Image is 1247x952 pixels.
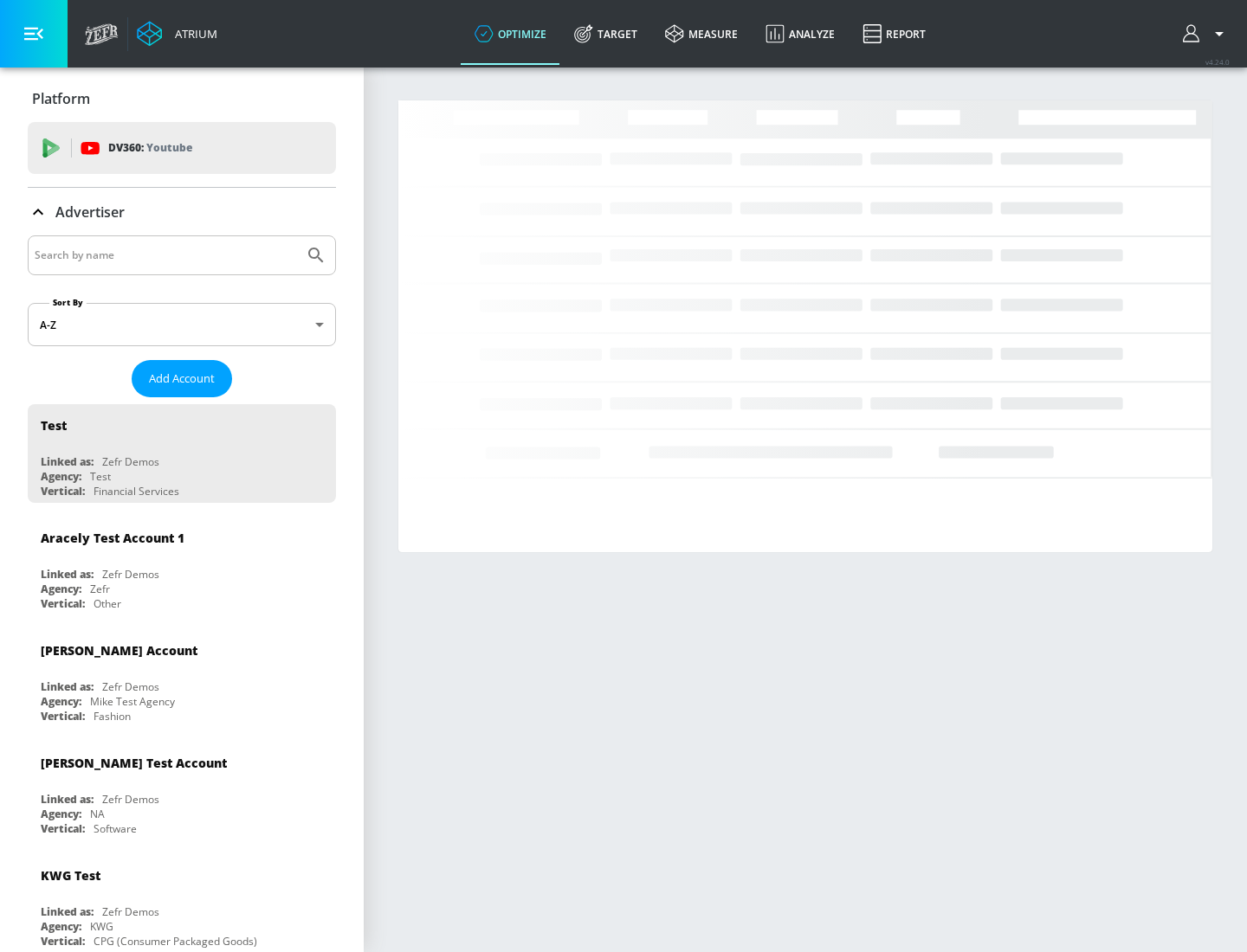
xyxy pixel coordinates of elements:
div: TestLinked as:Zefr DemosAgency:TestVertical:Financial Services [28,404,336,503]
div: Agency: [41,694,81,709]
div: Mike Test Agency [90,694,175,709]
a: Atrium [137,21,217,47]
div: Agency: [41,919,81,934]
p: Youtube [146,138,192,157]
div: Advertiser [28,188,336,236]
button: Add Account [132,360,232,397]
div: Vertical: [41,821,85,836]
div: Agency: [41,469,81,484]
div: Aracely Test Account 1Linked as:Zefr DemosAgency:ZefrVertical:Other [28,517,336,615]
p: Advertiser [55,203,125,222]
a: Target [560,3,651,65]
p: DV360: [108,138,192,158]
div: Linked as: [41,792,94,807]
div: Platform [28,74,336,123]
div: Zefr [90,582,110,596]
div: Linked as: [41,567,94,582]
input: Search by name [35,244,297,267]
div: Agency: [41,582,81,596]
div: Test [41,417,67,434]
div: DV360: Youtube [28,122,336,174]
div: Fashion [94,709,131,724]
div: [PERSON_NAME] Test AccountLinked as:Zefr DemosAgency:NAVertical:Software [28,742,336,840]
a: measure [651,3,752,65]
div: Zefr Demos [102,904,159,919]
div: Vertical: [41,709,85,724]
div: Linked as: [41,454,94,469]
div: [PERSON_NAME] AccountLinked as:Zefr DemosAgency:Mike Test AgencyVertical:Fashion [28,629,336,728]
div: Test [90,469,111,484]
div: Zefr Demos [102,679,159,694]
div: Zefr Demos [102,567,159,582]
div: Software [94,821,137,836]
div: Financial Services [94,484,179,499]
span: Add Account [149,369,215,389]
div: Vertical: [41,596,85,611]
div: Linked as: [41,904,94,919]
div: Zefr Demos [102,792,159,807]
a: Analyze [752,3,849,65]
div: NA [90,807,105,821]
div: Vertical: [41,934,85,949]
p: Platform [32,89,90,108]
div: [PERSON_NAME] Account [41,642,197,659]
div: Vertical: [41,484,85,499]
div: Zefr Demos [102,454,159,469]
div: A-Z [28,303,336,346]
div: Atrium [168,26,217,42]
div: Agency: [41,807,81,821]
div: KWG [90,919,113,934]
div: KWG Test [41,867,100,884]
label: Sort By [49,297,87,308]
div: Other [94,596,121,611]
div: CPG (Consumer Packaged Goods) [94,934,257,949]
a: Report [849,3,940,65]
div: Aracely Test Account 1 [41,530,184,546]
span: v 4.24.0 [1205,57,1230,67]
div: Linked as: [41,679,94,694]
div: [PERSON_NAME] Test Account [41,755,227,771]
a: optimize [461,3,560,65]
